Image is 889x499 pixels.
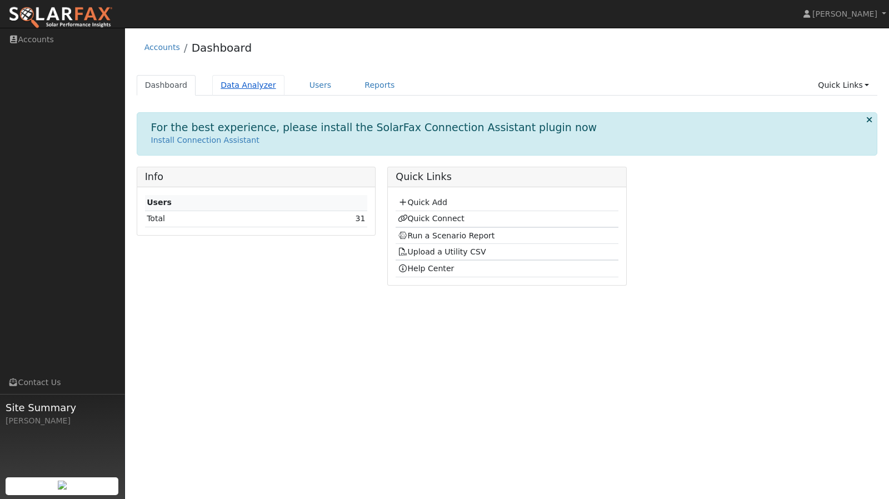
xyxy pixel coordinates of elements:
a: Reports [356,75,403,96]
a: Upload a Utility CSV [398,247,486,256]
a: Dashboard [137,75,196,96]
a: Dashboard [192,41,252,54]
div: [PERSON_NAME] [6,415,119,427]
a: 31 [356,214,366,223]
a: Data Analyzer [212,75,284,96]
h5: Quick Links [396,171,618,183]
a: Accounts [144,43,180,52]
a: Run a Scenario Report [398,231,495,240]
a: Install Connection Assistant [151,136,259,144]
img: retrieve [58,481,67,490]
a: Quick Connect [398,214,465,223]
h1: For the best experience, please install the SolarFax Connection Assistant plugin now [151,121,597,134]
a: Help Center [398,264,455,273]
span: [PERSON_NAME] [812,9,877,18]
a: Quick Add [398,198,447,207]
span: Site Summary [6,400,119,415]
strong: Users [147,198,172,207]
a: Quick Links [810,75,877,96]
img: SolarFax [8,6,113,29]
td: Total [145,211,282,227]
a: Users [301,75,340,96]
h5: Info [145,171,367,183]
